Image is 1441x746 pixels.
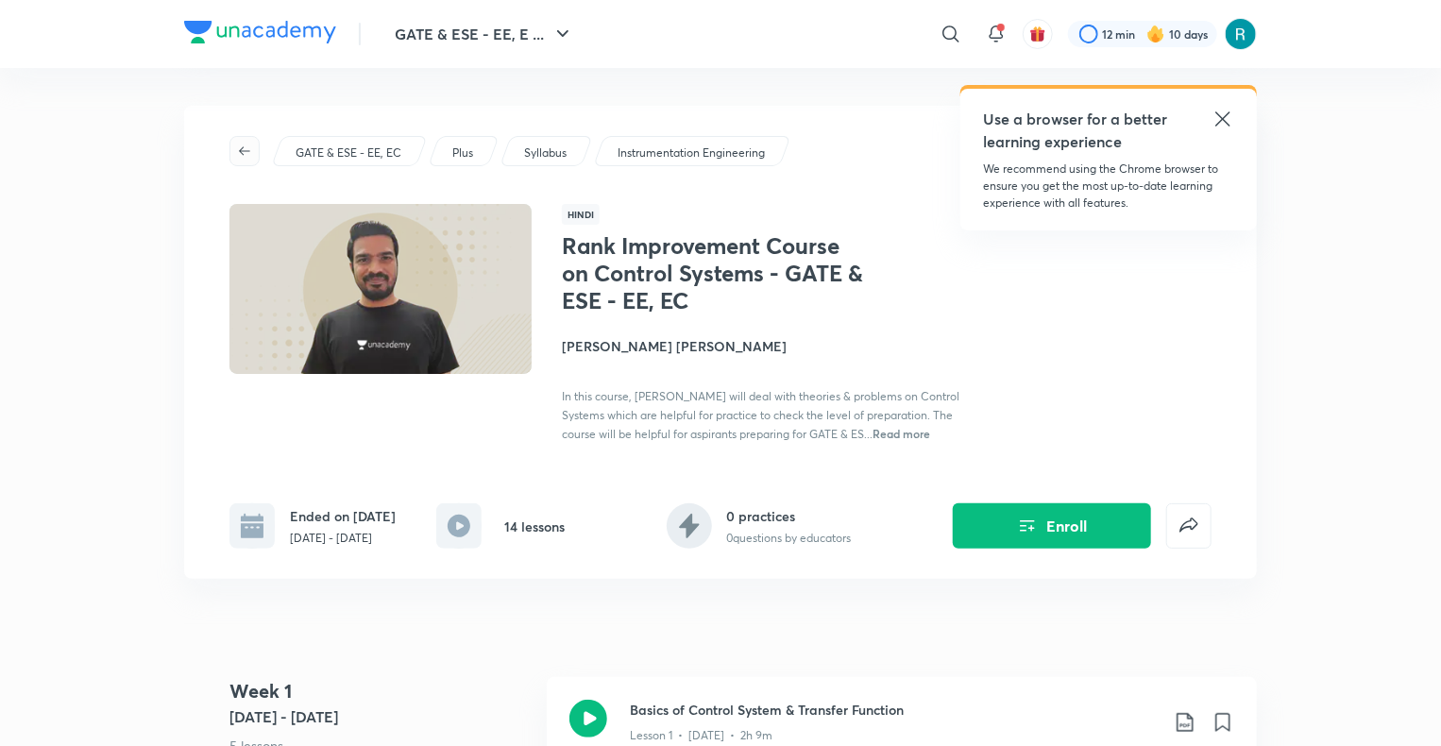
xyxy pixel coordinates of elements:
[452,144,473,161] p: Plus
[1029,25,1046,42] img: avatar
[1225,18,1257,50] img: AaDeeTri
[227,202,534,376] img: Thumbnail
[184,21,336,43] img: Company Logo
[449,144,477,161] a: Plus
[521,144,570,161] a: Syllabus
[618,144,765,161] p: Instrumentation Engineering
[524,144,567,161] p: Syllabus
[293,144,405,161] a: GATE & ESE - EE, EC
[383,15,585,53] button: GATE & ESE - EE, E ...
[504,517,565,536] h6: 14 lessons
[229,705,532,728] h5: [DATE] - [DATE]
[630,727,772,744] p: Lesson 1 • [DATE] • 2h 9m
[296,144,401,161] p: GATE & ESE - EE, EC
[630,700,1159,720] h3: Basics of Control System & Transfer Function
[727,506,852,526] h6: 0 practices
[562,336,985,356] h4: [PERSON_NAME] [PERSON_NAME]
[562,204,600,225] span: Hindi
[873,426,930,441] span: Read more
[562,389,959,441] span: In this course, [PERSON_NAME] will deal with theories & problems on Control Systems which are hel...
[1023,19,1053,49] button: avatar
[290,530,396,547] p: [DATE] - [DATE]
[1166,503,1212,549] button: false
[229,677,532,705] h4: Week 1
[290,506,396,526] h6: Ended on [DATE]
[615,144,769,161] a: Instrumentation Engineering
[1146,25,1165,43] img: streak
[184,21,336,48] a: Company Logo
[983,161,1234,212] p: We recommend using the Chrome browser to ensure you get the most up-to-date learning experience w...
[953,503,1151,549] button: Enroll
[562,232,871,314] h1: Rank Improvement Course on Control Systems - GATE & ESE - EE, EC
[727,530,852,547] p: 0 questions by educators
[983,108,1171,153] h5: Use a browser for a better learning experience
